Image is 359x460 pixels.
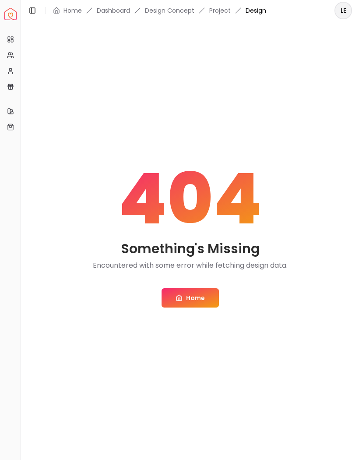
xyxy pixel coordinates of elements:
span: Design [246,6,266,15]
span: 404 [119,164,262,234]
h2: Something's Missing [121,241,260,257]
img: Spacejoy Logo [4,8,17,20]
a: Project [209,6,231,15]
a: Spacejoy [4,8,17,20]
nav: breadcrumb [53,6,266,15]
a: Dashboard [97,6,130,15]
a: Home [63,6,82,15]
p: Encountered with some error while fetching design data. [93,260,288,271]
li: Design Concept [145,6,194,15]
button: LE [334,2,352,19]
span: LE [335,3,351,18]
a: Home [162,288,219,308]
